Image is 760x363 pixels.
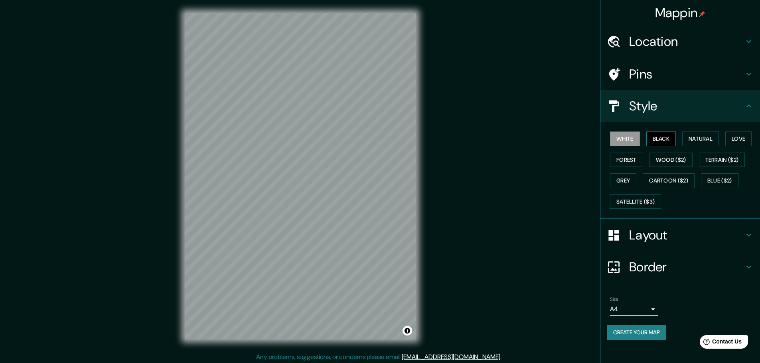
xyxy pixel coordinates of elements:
[689,332,751,354] iframe: Help widget launcher
[600,26,760,57] div: Location
[600,251,760,283] div: Border
[610,131,640,146] button: White
[699,11,705,17] img: pin-icon.png
[607,325,666,340] button: Create your map
[649,153,693,167] button: Wood ($2)
[701,173,738,188] button: Blue ($2)
[699,153,745,167] button: Terrain ($2)
[682,131,719,146] button: Natural
[185,13,416,339] canvas: Map
[610,194,661,209] button: Satellite ($3)
[600,219,760,251] div: Layout
[610,296,618,303] label: Size
[629,227,744,243] h4: Layout
[256,352,501,362] p: Any problems, suggestions, or concerns please email .
[610,303,658,316] div: A4
[629,259,744,275] h4: Border
[600,58,760,90] div: Pins
[610,173,636,188] button: Grey
[600,90,760,122] div: Style
[610,153,643,167] button: Forest
[503,352,504,362] div: .
[629,66,744,82] h4: Pins
[402,353,500,361] a: [EMAIL_ADDRESS][DOMAIN_NAME]
[403,326,412,336] button: Toggle attribution
[646,131,676,146] button: Black
[501,352,503,362] div: .
[655,5,706,21] h4: Mappin
[643,173,695,188] button: Cartoon ($2)
[629,98,744,114] h4: Style
[725,131,752,146] button: Love
[629,33,744,49] h4: Location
